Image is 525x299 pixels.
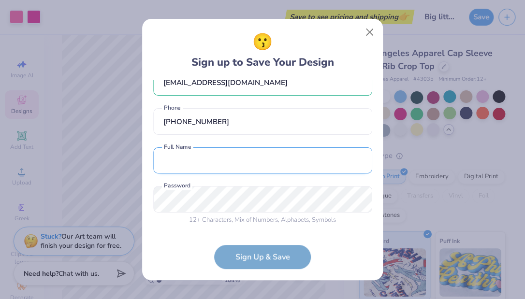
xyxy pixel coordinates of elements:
span: Alphabets [281,215,309,224]
div: Sign up to Save Your Design [191,30,334,71]
div: , Mix of , , [153,215,372,225]
button: Close [361,23,379,42]
span: Numbers [253,215,278,224]
span: Symbols [312,215,336,224]
span: 12 + Characters [189,215,232,224]
span: 😗 [252,30,273,55]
